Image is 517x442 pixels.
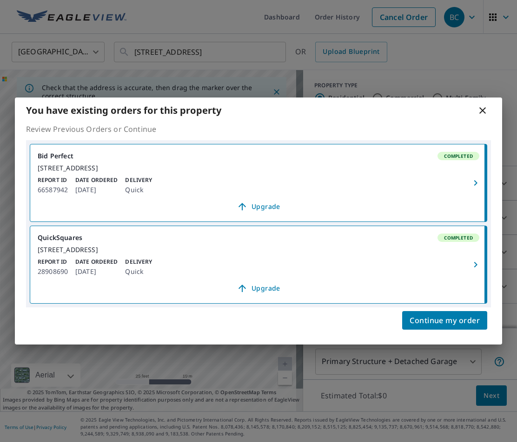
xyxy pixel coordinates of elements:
[75,176,118,184] p: Date Ordered
[38,164,479,172] div: [STREET_ADDRESS]
[26,104,221,117] b: You have existing orders for this property
[38,258,68,266] p: Report ID
[125,176,152,184] p: Delivery
[30,144,487,221] a: Bid PerfectCompleted[STREET_ADDRESS]Report ID66587942Date Ordered[DATE]DeliveryQuickUpgrade
[125,184,152,195] p: Quick
[38,281,479,296] a: Upgrade
[26,123,491,135] p: Review Previous Orders or Continue
[38,246,479,254] div: [STREET_ADDRESS]
[75,258,118,266] p: Date Ordered
[438,234,478,241] span: Completed
[410,314,480,327] span: Continue my order
[38,199,479,214] a: Upgrade
[38,152,479,160] div: Bid Perfect
[402,311,487,330] button: Continue my order
[125,266,152,277] p: Quick
[125,258,152,266] p: Delivery
[75,266,118,277] p: [DATE]
[438,153,478,159] span: Completed
[43,201,474,212] span: Upgrade
[38,176,68,184] p: Report ID
[38,184,68,195] p: 66587942
[43,283,474,294] span: Upgrade
[75,184,118,195] p: [DATE]
[38,234,479,242] div: QuickSquares
[30,226,487,303] a: QuickSquaresCompleted[STREET_ADDRESS]Report ID28908690Date Ordered[DATE]DeliveryQuickUpgrade
[38,266,68,277] p: 28908690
